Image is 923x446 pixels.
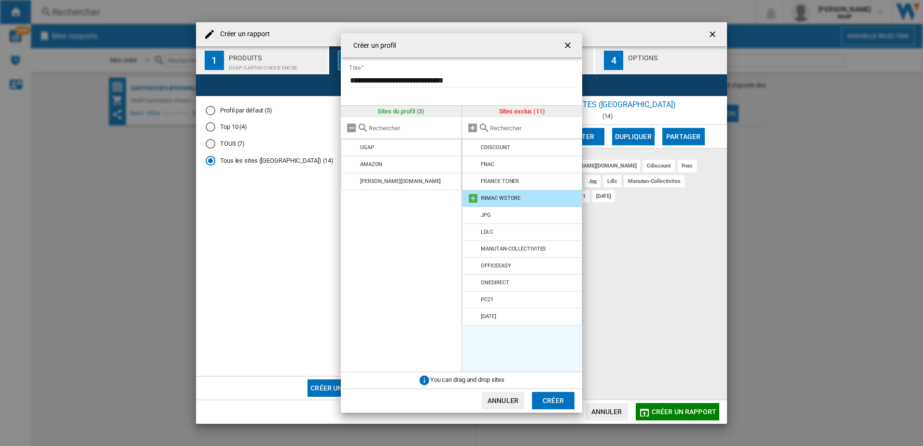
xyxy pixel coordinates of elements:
input: Rechercher [490,125,578,132]
div: AMAZON [360,161,382,167]
div: LDLC [481,229,493,235]
div: [PERSON_NAME][DOMAIN_NAME] [360,178,441,184]
md-icon: Tout retirer [346,122,357,134]
h4: Créer un profil [349,41,396,51]
md-icon: Tout ajouter [467,122,478,134]
button: Annuler [482,392,524,409]
div: INMAC WSTORE [481,195,520,201]
div: Sites du profil (3) [341,106,461,117]
div: UGAP [360,144,374,151]
button: Créer [532,392,574,409]
div: FNAC [481,161,494,167]
div: [DATE] [481,313,496,320]
div: Sites exclus (11) [462,106,583,117]
div: PC21 [481,296,493,303]
span: You can drag and drop sites [430,376,504,383]
div: OFFICEEASY [481,263,511,269]
ng-md-icon: getI18NText('BUTTONS.CLOSE_DIALOG') [563,41,574,52]
button: getI18NText('BUTTONS.CLOSE_DIALOG') [559,36,578,55]
div: FRANCE TONER [481,178,519,184]
div: JPG [481,212,491,218]
input: Rechercher [369,125,457,132]
div: CDISCOUNT [481,144,510,151]
div: MANUTAN-COLLECTIVITES [481,246,546,252]
div: ONEDIRECT [481,279,509,286]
